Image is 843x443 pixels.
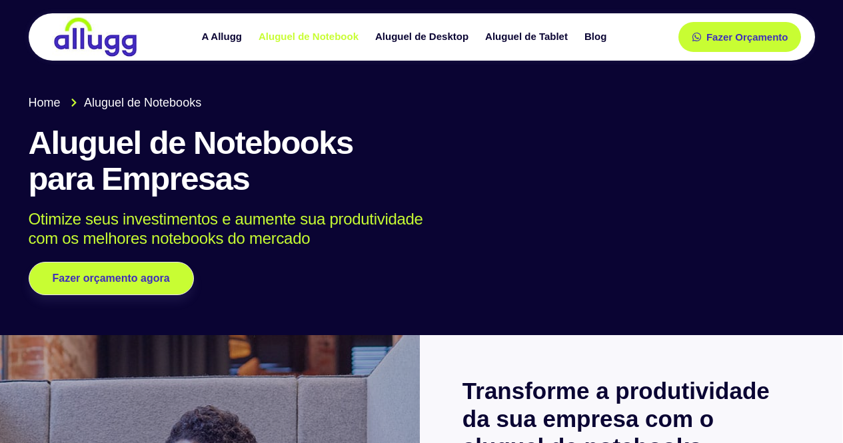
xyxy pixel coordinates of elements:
[369,25,478,49] a: Aluguel de Desktop
[252,25,369,49] a: Aluguel de Notebook
[29,210,796,248] p: Otimize seus investimentos e aumente sua produtividade com os melhores notebooks do mercado
[81,94,201,112] span: Aluguel de Notebooks
[578,25,616,49] a: Blog
[53,273,170,284] span: Fazer orçamento agora
[706,32,788,42] span: Fazer Orçamento
[678,22,802,52] a: Fazer Orçamento
[195,25,252,49] a: A Allugg
[29,94,61,112] span: Home
[29,125,815,197] h1: Aluguel de Notebooks para Empresas
[52,17,139,57] img: locação de TI é Allugg
[29,262,194,295] a: Fazer orçamento agora
[478,25,578,49] a: Aluguel de Tablet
